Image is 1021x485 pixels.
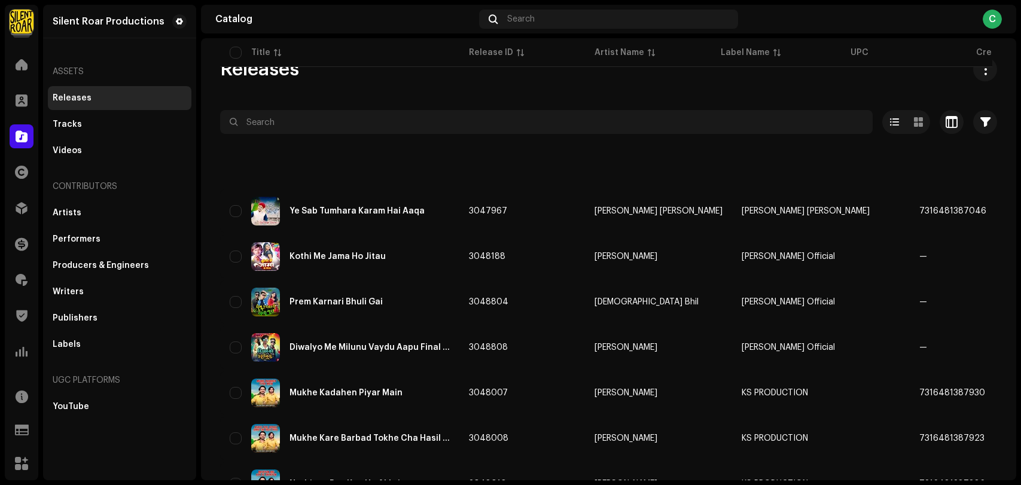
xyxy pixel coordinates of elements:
re-m-nav-item: Tracks [48,112,191,136]
span: 3047967 [469,207,507,215]
re-m-nav-item: Videos [48,139,191,163]
span: Kishan Bhil [595,343,723,352]
re-a-nav-header: Assets [48,57,191,86]
div: Videos [53,146,82,155]
re-a-nav-header: UGC Platforms [48,366,191,395]
div: [PERSON_NAME] [595,252,657,261]
div: Labels [53,340,81,349]
div: Release ID [469,47,513,59]
div: Publishers [53,313,97,323]
div: [PERSON_NAME] [595,343,657,352]
img: 6f9925ae-051d-4bd8-9c53-d7e0375b7617 [251,242,280,271]
img: 91aadd82-1d31-4220-b9f7-51ba77dc0184 [251,379,280,407]
div: Title [251,47,270,59]
span: Kaushik Vasava Official [742,343,835,352]
div: Ye Sab Tumhara Karam Hai Aaqa [289,207,425,215]
re-a-nav-header: Contributors [48,172,191,201]
span: Bhai Gopal Mahoday [595,252,723,261]
div: [PERSON_NAME] [595,434,657,443]
div: Artist Name [595,47,644,59]
span: — [919,343,927,352]
span: KS PRODUCTION [742,434,808,443]
div: Mukhe Kare Barbad Tokhe Cha Hasil Thiyo [289,434,450,443]
div: Tracks [53,120,82,129]
div: Performers [53,234,100,244]
span: Bhai Gopal Mahoday Official [742,252,835,261]
span: Syed Hassan Ullah Hussaini [595,207,723,215]
re-m-nav-item: Producers & Engineers [48,254,191,277]
re-m-nav-item: Publishers [48,306,191,330]
div: Catalog [215,14,474,24]
span: — [919,298,927,306]
div: Diwalyo Me Milunu Vaydu Aapu Final Hoye [289,343,450,352]
re-m-nav-item: YouTube [48,395,191,419]
img: 06c20917-b418-4c0f-a3d6-5eb7c779bb29 [251,288,280,316]
div: Producers & Engineers [53,261,149,270]
re-m-nav-item: Writers [48,280,191,304]
re-m-nav-item: Releases [48,86,191,110]
span: Kaleem Sagar [595,389,723,397]
div: Mukhe Kadahen Piyar Main [289,389,403,397]
div: [PERSON_NAME] [595,389,657,397]
span: Syed Hassan Ullah Hussaini [742,207,870,215]
img: f454aa96-7c07-4278-b482-451298f99f16 [251,424,280,453]
re-m-nav-item: Artists [48,201,191,225]
span: — [919,252,927,261]
div: Silent Roar Productions [53,17,164,26]
span: 3048804 [469,298,508,306]
span: 3048008 [469,434,508,443]
div: YouTube [53,402,89,411]
div: Kothi Me Jama Ho Jitau [289,252,386,261]
span: Releases [220,57,299,81]
div: Releases [53,93,92,103]
span: 7316481387930 [919,389,985,397]
input: Search [220,110,873,134]
span: 7316481387923 [919,434,985,443]
div: Label Name [721,47,770,59]
div: Writers [53,287,84,297]
img: 32315549-10d3-40b5-8260-8aa8a32480fe [251,197,280,225]
span: 3048808 [469,343,508,352]
div: C [983,10,1002,29]
span: KS PRODUCTION [742,389,808,397]
div: Prem Karnari Bhuli Gai [289,298,383,306]
div: [DEMOGRAPHIC_DATA] Bhil [595,298,699,306]
span: Vishnu Bhil [595,298,723,306]
span: Kaleem Sagar [595,434,723,443]
img: 972d74ad-6f68-411e-a42e-a333004b5d34 [251,333,280,362]
div: [PERSON_NAME] [PERSON_NAME] [595,207,723,215]
re-m-nav-item: Labels [48,333,191,356]
span: 3048188 [469,252,505,261]
re-m-nav-item: Performers [48,227,191,251]
span: Kaushik Vasava Official [742,298,835,306]
span: 7316481387046 [919,207,986,215]
img: fcfd72e7-8859-4002-b0df-9a7058150634 [10,10,33,33]
span: 3048007 [469,389,508,397]
div: Artists [53,208,81,218]
span: Search [507,14,535,24]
